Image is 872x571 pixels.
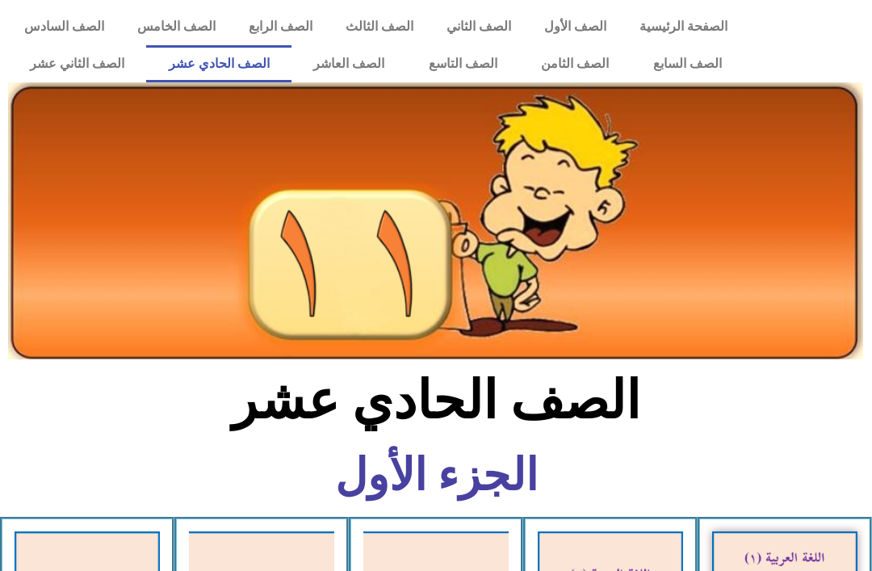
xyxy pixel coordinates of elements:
[329,8,430,45] a: الصف الثالث
[519,45,631,82] a: الصف الثامن
[631,45,744,82] a: الصف السابع
[406,45,519,82] a: الصف التاسع
[146,45,291,82] a: الصف الحادي عشر
[170,369,703,432] h2: الصف الحادي عشر
[233,8,329,45] a: الصف الرابع
[121,8,233,45] a: الصف الخامس
[170,453,703,498] h6: الجزء الأول
[8,45,147,82] a: الصف الثاني عشر
[291,45,407,82] a: الصف العاشر
[623,8,744,45] a: الصفحة الرئيسية
[430,8,527,45] a: الصف الثاني
[527,8,623,45] a: الصف الأول
[8,8,121,45] a: الصف السادس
